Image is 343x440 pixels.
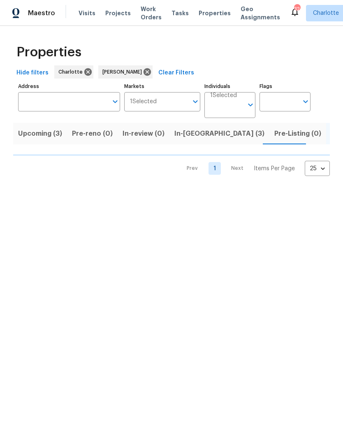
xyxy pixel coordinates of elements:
[105,9,131,17] span: Projects
[123,128,165,139] span: In-review (0)
[274,128,321,139] span: Pre-Listing (0)
[199,9,231,17] span: Properties
[294,5,300,13] div: 32
[179,161,330,176] nav: Pagination Navigation
[260,84,311,89] label: Flags
[313,9,339,17] span: Charlotte
[124,84,201,89] label: Markets
[130,98,157,105] span: 1 Selected
[190,96,201,107] button: Open
[79,9,95,17] span: Visits
[245,99,256,111] button: Open
[141,5,162,21] span: Work Orders
[18,128,62,139] span: Upcoming (3)
[54,65,93,79] div: Charlotte
[158,68,194,78] span: Clear Filters
[28,9,55,17] span: Maestro
[300,96,311,107] button: Open
[18,84,120,89] label: Address
[155,65,197,81] button: Clear Filters
[204,84,255,89] label: Individuals
[209,162,221,175] a: Goto page 1
[102,68,145,76] span: [PERSON_NAME]
[16,68,49,78] span: Hide filters
[98,65,153,79] div: [PERSON_NAME]
[305,158,330,179] div: 25
[241,5,280,21] span: Geo Assignments
[58,68,86,76] span: Charlotte
[109,96,121,107] button: Open
[13,65,52,81] button: Hide filters
[174,128,264,139] span: In-[GEOGRAPHIC_DATA] (3)
[254,164,295,173] p: Items Per Page
[16,48,81,56] span: Properties
[171,10,189,16] span: Tasks
[72,128,113,139] span: Pre-reno (0)
[210,92,237,99] span: 1 Selected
